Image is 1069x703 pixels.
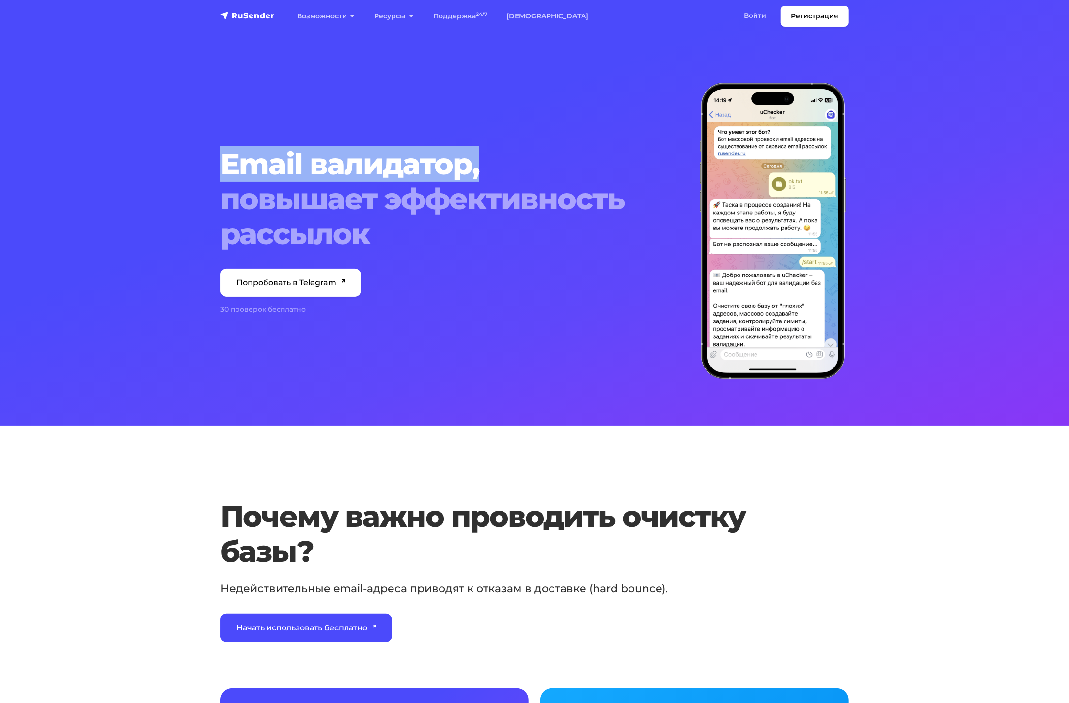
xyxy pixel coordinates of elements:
p: Недействительные email-адреса приводят к отказам в доставке (hard bounce). [220,581,770,596]
sup: 24/7 [476,11,487,17]
div: 30 проверок бесплатно [220,305,689,315]
a: Начать использовать бесплатно [220,614,392,642]
a: Ресурсы [364,6,423,26]
a: Возможности [287,6,364,26]
a: [DEMOGRAPHIC_DATA] [497,6,598,26]
span: повышает эффективность рассылок [220,182,689,251]
img: RuSender [220,11,275,20]
a: Попробовать в Telegram [220,269,361,297]
img: hero-right-validator-min.png [700,83,846,379]
a: Поддержка24/7 [424,6,497,26]
h1: Email валидатор, [220,147,689,251]
h2: Почему важно проводить очистку базы? [220,499,795,569]
a: Регистрация [781,6,849,27]
a: Войти [734,6,776,26]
